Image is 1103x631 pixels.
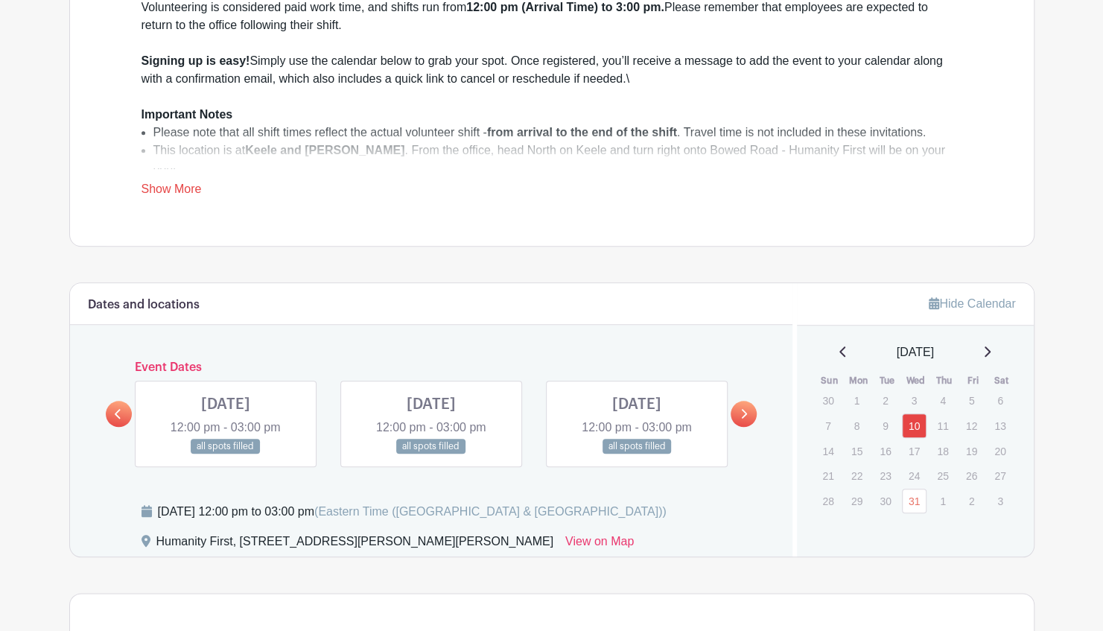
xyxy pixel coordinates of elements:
li: This location is at . From the office, head North on Keele and turn right onto Bowed Road - Human... [153,142,962,177]
p: 2 [959,489,984,513]
p: 30 [816,389,840,412]
div: Humanity First, [STREET_ADDRESS][PERSON_NAME][PERSON_NAME] [156,533,553,557]
p: 25 [930,464,955,487]
p: 20 [988,440,1012,463]
p: 22 [845,464,869,487]
p: 8 [845,414,869,437]
p: 28 [816,489,840,513]
a: View on Map [565,533,634,557]
strong: from arrival to the end of the shift [487,126,677,139]
p: 27 [988,464,1012,487]
div: [DATE] 12:00 pm to 03:00 pm [158,503,667,521]
h6: Event Dates [132,361,731,375]
p: 18 [930,440,955,463]
p: 3 [902,389,926,412]
h6: Dates and locations [88,298,200,312]
strong: Important Notes [142,108,233,121]
p: 24 [902,464,926,487]
th: Sat [987,373,1016,388]
p: 12 [959,414,984,437]
p: 30 [873,489,897,513]
p: 26 [959,464,984,487]
a: Show More [142,183,202,201]
p: 3 [988,489,1012,513]
span: (Eastern Time ([GEOGRAPHIC_DATA] & [GEOGRAPHIC_DATA])) [314,505,667,518]
th: Mon [844,373,873,388]
p: 17 [902,440,926,463]
th: Wed [901,373,930,388]
p: 1 [845,389,869,412]
strong: Keele and [PERSON_NAME] [245,144,404,156]
p: 2 [873,389,897,412]
p: 4 [930,389,955,412]
th: Thu [929,373,959,388]
p: 11 [930,414,955,437]
p: 23 [873,464,897,487]
strong: Signing up is easy! [142,54,250,67]
p: 13 [988,414,1012,437]
p: 5 [959,389,984,412]
a: Hide Calendar [929,297,1015,310]
p: 9 [873,414,897,437]
p: 1 [930,489,955,513]
p: 14 [816,440,840,463]
p: 15 [845,440,869,463]
a: 10 [902,413,926,438]
p: 16 [873,440,897,463]
th: Sun [815,373,844,388]
p: 21 [816,464,840,487]
p: 29 [845,489,869,513]
span: [DATE] [897,343,934,361]
div: Simply use the calendar below to grab your spot. Once registered, you’ll receive a message to add... [142,52,962,124]
th: Fri [959,373,988,388]
li: Please note that all shift times reflect the actual volunteer shift - . Travel time is not includ... [153,124,962,142]
strong: 12:00 pm (Arrival Time) to 3:00 pm. [466,1,664,13]
p: 7 [816,414,840,437]
p: 6 [988,389,1012,412]
p: 19 [959,440,984,463]
th: Tue [872,373,901,388]
a: 31 [902,489,926,513]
